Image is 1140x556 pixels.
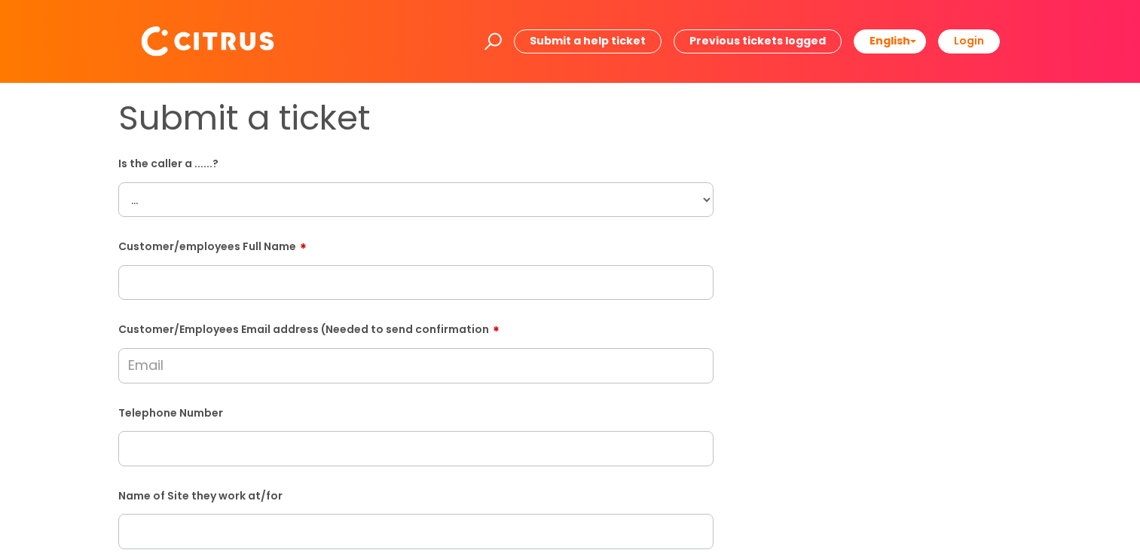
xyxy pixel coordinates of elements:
[118,235,714,253] label: Customer/employees Full Name
[118,154,714,170] label: Is the caller a ......?
[954,33,984,48] b: Login
[118,404,714,420] label: Telephone Number
[118,98,714,139] h1: Submit a ticket
[118,318,714,336] label: Customer/Employees Email address (Needed to send confirmation
[938,29,1000,53] a: Login
[674,29,842,53] a: Previous tickets logged
[118,348,714,383] input: Email
[118,487,714,503] label: Name of Site they work at/for
[870,33,910,48] span: English
[514,29,662,53] a: Submit a help ticket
